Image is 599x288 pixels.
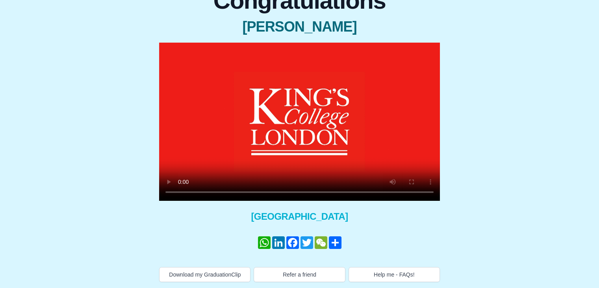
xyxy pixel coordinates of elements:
[349,267,440,282] button: Help me - FAQs!
[257,236,271,249] a: WhatsApp
[254,267,345,282] button: Refer a friend
[328,236,342,249] a: Share
[271,236,286,249] a: LinkedIn
[314,236,328,249] a: WeChat
[159,210,440,223] span: [GEOGRAPHIC_DATA]
[159,267,250,282] button: Download my GraduationClip
[300,236,314,249] a: Twitter
[286,236,300,249] a: Facebook
[159,19,440,35] span: [PERSON_NAME]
